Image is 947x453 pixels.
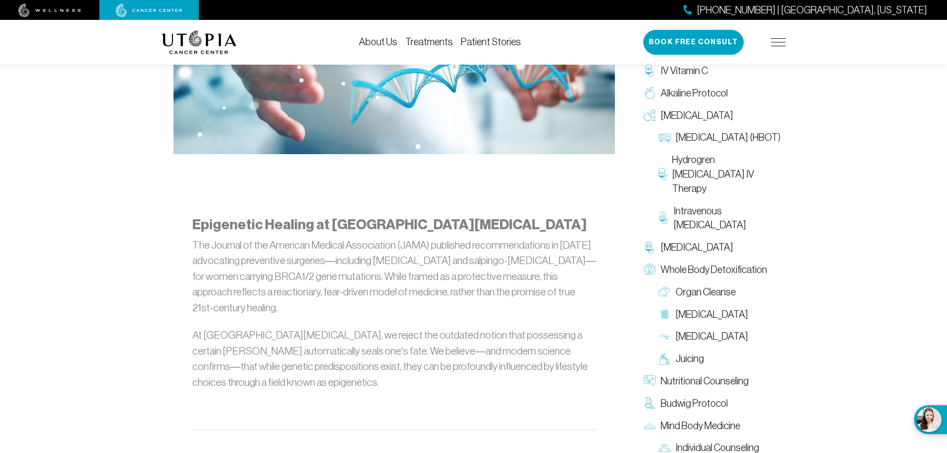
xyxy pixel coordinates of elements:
img: Hydrogren Peroxide IV Therapy [659,168,667,180]
span: Whole Body Detoxification [661,263,767,277]
a: [MEDICAL_DATA] [654,303,786,326]
span: IV Vitamin C [661,64,708,78]
img: icon-hamburger [771,38,786,46]
img: logo [162,30,237,54]
a: Juicing [654,348,786,370]
img: Nutritional Counseling [644,375,656,387]
span: [MEDICAL_DATA] [661,240,733,255]
img: Juicing [659,353,671,365]
a: Mind Body Medicine [639,415,786,437]
span: Nutritional Counseling [661,374,749,388]
img: cancer center [116,3,182,17]
span: [PHONE_NUMBER] | [GEOGRAPHIC_DATA], [US_STATE] [697,3,927,17]
span: [MEDICAL_DATA] [676,307,748,322]
img: Alkaline Protocol [644,87,656,99]
p: The Journal of the American Medical Association (JAMA) published recommendations in [DATE] advoca... [192,237,596,316]
img: Lymphatic Massage [659,331,671,343]
a: IV Vitamin C [639,60,786,82]
a: Hydrogren [MEDICAL_DATA] IV Therapy [654,149,786,199]
a: Alkaline Protocol [639,82,786,104]
img: Mind Body Medicine [644,420,656,432]
a: Intravenous [MEDICAL_DATA] [654,200,786,237]
span: [MEDICAL_DATA] [676,329,748,344]
img: Oxygen Therapy [644,109,656,121]
span: Hydrogren [MEDICAL_DATA] IV Therapy [672,153,781,195]
p: At [GEOGRAPHIC_DATA][MEDICAL_DATA], we reject the outdated notion that possessing a certain [PERS... [192,327,596,390]
img: Organ Cleanse [659,286,671,298]
span: Mind Body Medicine [661,419,740,433]
a: Organ Cleanse [654,281,786,303]
span: [MEDICAL_DATA] [661,108,733,123]
a: Budwig Protocol [639,392,786,415]
img: Budwig Protocol [644,397,656,409]
span: Organ Cleanse [676,285,736,299]
a: Nutritional Counseling [639,370,786,392]
img: IV Vitamin C [644,65,656,77]
a: About Us [359,36,397,47]
span: Budwig Protocol [661,396,728,411]
span: Alkaline Protocol [661,86,728,100]
img: wellness [18,3,81,17]
img: Whole Body Detoxification [644,264,656,275]
a: Whole Body Detoxification [639,259,786,281]
strong: Epigenetic Healing at [GEOGRAPHIC_DATA][MEDICAL_DATA] [192,216,587,233]
span: Juicing [676,352,704,366]
a: [MEDICAL_DATA] [639,236,786,259]
img: Hyperbaric Oxygen Therapy (HBOT) [659,132,671,144]
a: [MEDICAL_DATA] [654,325,786,348]
span: [MEDICAL_DATA] (HBOT) [676,130,780,145]
a: Patient Stories [461,36,521,47]
a: [MEDICAL_DATA] [639,104,786,127]
a: Treatments [405,36,453,47]
span: Intravenous [MEDICAL_DATA] [674,204,780,233]
img: Chelation Therapy [644,242,656,254]
a: [PHONE_NUMBER] | [GEOGRAPHIC_DATA], [US_STATE] [684,3,927,17]
img: Colon Therapy [659,308,671,320]
img: Intravenous Ozone Therapy [659,212,669,224]
button: Book Free Consult [643,30,744,55]
a: [MEDICAL_DATA] (HBOT) [654,126,786,149]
